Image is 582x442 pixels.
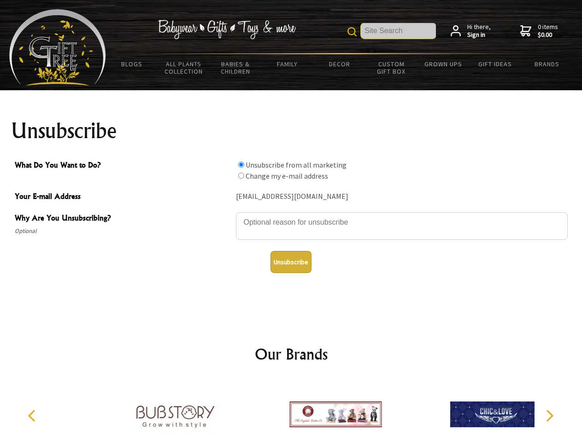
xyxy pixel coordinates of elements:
span: Why Are You Unsubscribing? [15,212,231,226]
a: All Plants Collection [158,54,210,81]
a: Family [262,54,314,74]
span: Optional [15,226,231,237]
img: Babyware - Gifts - Toys and more... [9,9,106,86]
button: Unsubscribe [270,251,312,273]
strong: $0.00 [538,31,558,39]
textarea: Why Are You Unsubscribing? [236,212,568,240]
a: 0 items$0.00 [520,23,558,39]
h2: Our Brands [18,343,564,365]
img: Babywear - Gifts - Toys & more [158,20,296,39]
input: What Do You Want to Do? [238,162,244,168]
a: Gift Ideas [469,54,521,74]
a: Hi there,Sign in [451,23,491,39]
span: 0 items [538,23,558,39]
span: Hi there, [467,23,491,39]
button: Previous [23,406,43,426]
a: Grown Ups [417,54,469,74]
span: Your E-mail Address [15,191,231,204]
label: Unsubscribe from all marketing [246,160,347,169]
span: What Do You Want to Do? [15,159,231,173]
label: Change my e-mail address [246,171,328,180]
strong: Sign in [467,31,491,39]
input: Site Search [361,23,436,39]
a: Custom Gift Box [365,54,417,81]
img: product search [347,27,357,36]
a: Decor [313,54,365,74]
a: Brands [521,54,573,74]
input: What Do You Want to Do? [238,173,244,179]
h1: Unsubscribe [11,120,571,142]
div: [EMAIL_ADDRESS][DOMAIN_NAME] [236,190,568,204]
button: Next [539,406,559,426]
a: BLOGS [106,54,158,74]
a: Babies & Children [210,54,262,81]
